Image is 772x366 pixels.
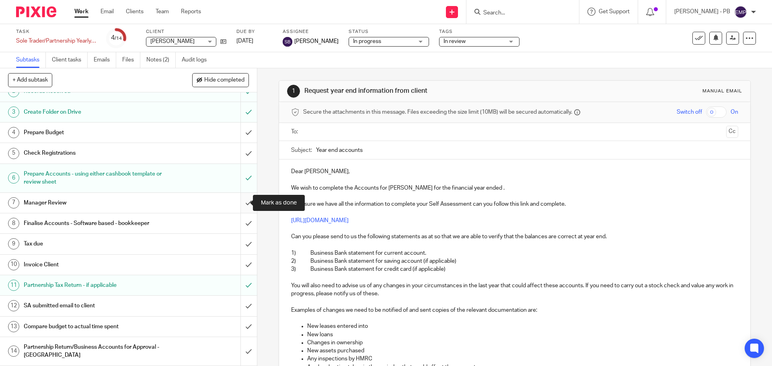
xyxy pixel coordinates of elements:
p: 3) Business Bank statement for credit card (if applicable) [291,265,738,273]
span: In review [443,39,466,44]
h1: Request year end information from client [304,87,532,95]
p: Dear [PERSON_NAME], [291,168,738,176]
a: Files [122,52,140,68]
h1: Check Registrations [24,147,163,159]
span: [DATE] [236,38,253,44]
h1: Partnership Return/Business Accounts for Approval - [GEOGRAPHIC_DATA] [24,341,163,362]
a: Clients [126,8,144,16]
a: Work [74,8,88,16]
span: In progress [353,39,381,44]
p: New assets purchased [307,347,738,355]
p: We wish to complete the Accounts for [PERSON_NAME] for the financial year ended . [291,184,738,192]
a: Reports [181,8,201,16]
div: 4 [8,127,19,138]
span: [PERSON_NAME] [150,39,195,44]
label: Tags [439,29,519,35]
a: Client tasks [52,52,88,68]
h1: Compare budget to actual time spent [24,321,163,333]
div: Manual email [702,88,742,94]
div: 4 [111,33,122,43]
p: 1) Business Bank statement for current account. [291,249,738,257]
a: Emails [94,52,116,68]
img: svg%3E [283,37,292,47]
button: + Add subtask [8,73,52,87]
h1: Partnership Tax Return - if applicable [24,279,163,291]
span: Switch off [677,108,702,116]
span: On [731,108,738,116]
label: Task [16,29,96,35]
input: Search [482,10,555,17]
h1: Prepare Accounts - using either cashbook template or review sheet [24,168,163,188]
span: Hide completed [204,77,244,84]
p: [PERSON_NAME] - PB [674,8,730,16]
button: Hide completed [192,73,249,87]
img: svg%3E [734,6,747,18]
p: You will also need to advise us of any changes in your circumstances in the last year that could ... [291,282,738,298]
div: 10 [8,259,19,270]
label: Status [349,29,429,35]
p: New leases entered into [307,322,738,330]
a: Email [101,8,114,16]
img: Pixie [16,6,56,17]
label: Assignee [283,29,339,35]
div: 13 [8,321,19,332]
h1: Finalise Accounts - Software based - bookkeeper [24,217,163,229]
label: Due by [236,29,273,35]
div: 9 [8,238,19,249]
div: 1 [287,85,300,98]
h1: Manager Review [24,197,163,209]
p: 2) Business Bank statement for saving account (if applicable) [291,257,738,265]
h1: Invoice Client [24,259,163,271]
div: Sole Trader/Partnership Yearly accounts and tax return [16,37,96,45]
p: To ensure we have all the information to complete your Self Assessment can you follow this link a... [291,200,738,208]
div: 11 [8,280,19,291]
a: Team [156,8,169,16]
div: 6 [8,172,19,184]
small: /14 [115,36,122,41]
div: 3 [8,106,19,118]
h1: Prepare Budget [24,127,163,139]
p: Examples of changes we need to be notified of and sent copies of the relevant documentation are: [291,306,738,314]
button: Cc [726,126,738,138]
div: 8 [8,218,19,229]
span: Secure the attachments in this message. Files exceeding the size limit (10MB) will be secured aut... [303,108,572,116]
a: [URL][DOMAIN_NAME] [291,218,349,223]
h1: Tax due [24,238,163,250]
p: Changes in ownership [307,339,738,347]
p: Can you please send to us the following statements as at so that we are able to verify that the b... [291,233,738,241]
span: [PERSON_NAME] [294,37,339,45]
a: Audit logs [182,52,213,68]
label: Subject: [291,146,312,154]
a: Notes (2) [146,52,176,68]
p: Any inspections by HMRC [307,355,738,363]
div: 7 [8,197,19,209]
p: New loans [307,331,738,339]
label: To: [291,128,300,136]
h1: SA submitted email to client [24,300,163,312]
span: Get Support [599,9,630,14]
div: 14 [8,346,19,357]
h1: Create Folder on Drive [24,106,163,118]
a: Subtasks [16,52,46,68]
label: Client [146,29,226,35]
div: 5 [8,148,19,159]
div: 12 [8,300,19,311]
